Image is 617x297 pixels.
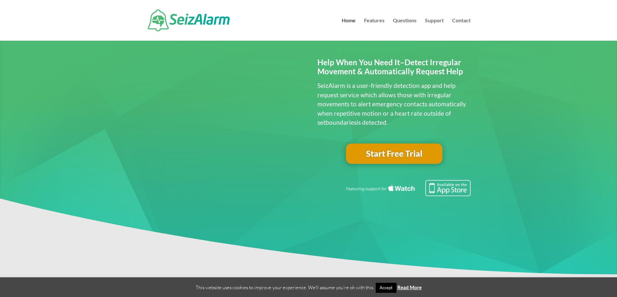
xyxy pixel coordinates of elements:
[196,284,422,291] span: This website uses cookies to improve your experience. We'll assume you're ok with this.
[326,119,357,126] span: boundaries
[317,58,471,80] h2: Help When You Need It–Detect Irregular Movement & Automatically Request Help
[342,18,356,41] a: Home
[346,143,442,164] a: Start Free Trial
[317,81,471,127] p: SeizAlarm is a user-friendly detection app and help request service which allows those with irreg...
[345,180,471,196] img: Seizure detection available in the Apple App Store.
[148,9,230,31] img: SeizAlarm
[393,18,417,41] a: Questions
[452,18,471,41] a: Contact
[364,18,384,41] a: Features
[425,18,444,41] a: Support
[376,283,396,293] a: Accept
[397,284,422,290] a: Read More
[345,190,471,197] a: Featuring seizure detection support for the Apple Watch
